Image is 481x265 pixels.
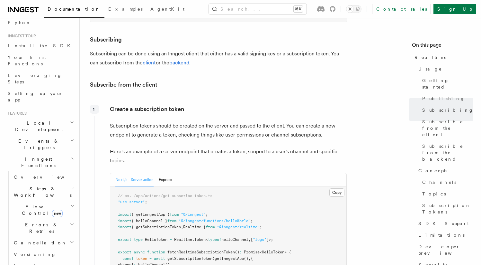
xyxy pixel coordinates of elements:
[174,237,192,242] span: Realtime
[416,241,473,259] a: Developer preview
[422,191,446,197] span: Topics
[420,104,473,116] a: Subscribing
[167,256,212,261] span: getSubscriptionToken
[422,118,473,138] span: Subscribe from the client
[159,173,172,186] button: Express
[118,250,131,254] span: export
[284,250,291,254] span: > {
[248,237,251,242] span: ,
[251,256,253,261] span: {
[118,225,131,229] span: import
[179,219,251,223] span: "@/inngest/functions/helloWorld"
[147,250,165,254] span: function
[5,40,76,52] a: Install the SDK
[5,153,76,171] button: Inngest Functions
[183,225,206,229] span: Realtime }
[90,49,347,67] p: Subscribing can be done using an Inngest client that either has a valid signing key or a subscrip...
[8,20,31,25] span: Python
[5,88,76,106] a: Setting up your app
[420,75,473,93] a: Getting started
[118,194,212,198] span: // ex. /app/actions/get-subscribe-token.ts
[115,173,154,186] button: Next.js - Server action
[169,60,189,66] a: backend
[248,256,251,261] span: ,
[244,250,260,254] span: Promise
[145,237,167,242] span: HelloToken
[420,176,473,188] a: Channels
[420,140,473,165] a: Subscribe from the backend
[118,212,131,217] span: import
[208,237,221,242] span: typeof
[154,256,165,261] span: await
[192,237,194,242] span: .
[416,218,473,229] a: SDK Support
[253,237,266,242] span: "logs"
[5,138,70,151] span: Events & Triggers
[11,183,76,201] button: Steps & Workflows
[181,212,206,217] span: "@/inngest"
[134,250,145,254] span: async
[239,250,242,254] span: :
[11,201,76,219] button: Flow Controlnew
[418,66,442,72] span: Usage
[412,52,473,63] a: Realtime
[11,237,76,249] button: Cancellation
[420,93,473,104] a: Publishing
[11,171,76,183] a: Overview
[412,41,473,52] h4: On this page
[244,256,248,261] span: ()
[294,6,303,12] kbd: ⌘K
[418,243,473,256] span: Developer preview
[11,219,76,237] button: Errors & Retries
[346,5,361,13] button: Toggle dark mode
[5,117,76,135] button: Local Development
[136,256,147,261] span: token
[147,2,188,17] a: AgentKit
[11,222,70,234] span: Errors & Retries
[422,202,473,215] span: Subscription Tokens
[209,4,307,14] button: Search...⌘K
[251,237,253,242] span: [
[14,252,56,257] span: Versioning
[5,156,69,169] span: Inngest Functions
[108,6,143,12] span: Examples
[416,63,473,75] a: Usage
[118,219,131,223] span: import
[217,225,260,229] span: "@inngest/realtime"
[110,121,347,139] p: Subscription tokens should be created on the server and passed to the client. You can create a ne...
[170,237,172,242] span: =
[90,105,99,114] div: 1
[418,167,447,174] span: Concepts
[118,237,131,242] span: export
[422,107,474,113] span: Subscribing
[260,250,262,254] span: <
[149,256,152,261] span: =
[206,212,208,217] span: ;
[235,250,239,254] span: ()
[110,105,347,114] p: Create a subscription token
[8,73,62,84] span: Leveraging Steps
[11,240,67,246] span: Cancellation
[134,237,143,242] span: type
[422,179,456,185] span: Channels
[11,203,71,216] span: Flow Control
[194,237,206,242] span: Token
[131,212,170,217] span: { getInngestApp }
[212,256,215,261] span: (
[329,188,344,197] button: Copy
[170,212,179,217] span: from
[110,147,347,165] p: Here's an example of a server endpoint that creates a token, scoped to a user's channel and speci...
[5,135,76,153] button: Events & Triggers
[420,200,473,218] a: Subscription Tokens
[433,4,476,14] a: Sign Up
[414,54,447,61] span: Realtime
[8,55,46,66] span: Your first Functions
[167,219,176,223] span: from
[8,43,74,48] span: Install the SDK
[104,2,147,17] a: Examples
[372,4,431,14] a: Contact sales
[48,6,101,12] span: Documentation
[11,185,72,198] span: Steps & Workflows
[11,249,76,260] a: Versioning
[131,225,181,229] span: { getSubscriptionToken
